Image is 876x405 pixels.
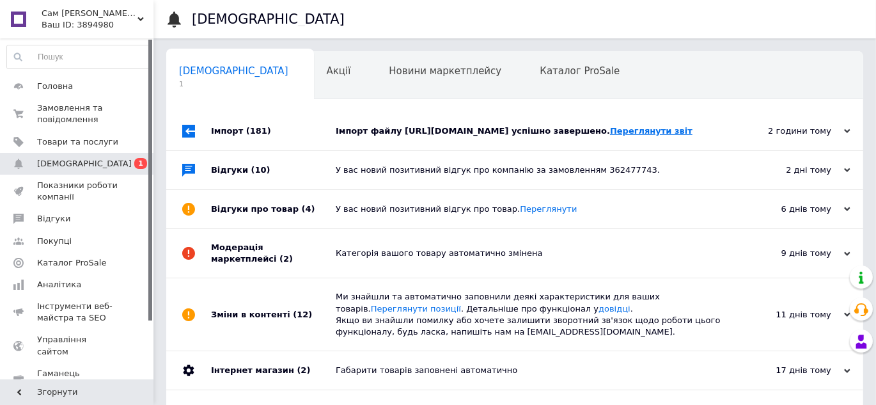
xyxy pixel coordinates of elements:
div: Імпорт [211,112,336,150]
span: Аналітика [37,279,81,290]
input: Пошук [7,45,150,68]
span: [DEMOGRAPHIC_DATA] [179,65,288,77]
span: (2) [279,254,293,264]
span: Каталог ProSale [37,257,106,269]
span: Відгуки [37,213,70,225]
div: Ваш ID: 3894980 [42,19,153,31]
span: 1 [179,79,288,89]
span: [DEMOGRAPHIC_DATA] [37,158,132,170]
a: Переглянути звіт [610,126,692,136]
span: Управління сайтом [37,334,118,357]
div: 9 днів тому [723,248,850,259]
span: (12) [293,310,312,319]
div: Зміни в контенті [211,278,336,351]
div: У вас новий позитивний відгук про товар. [336,203,723,215]
div: Модерація маркетплейсі [211,229,336,278]
div: 2 дні тому [723,164,850,176]
div: 6 днів тому [723,203,850,215]
span: Гаманець компанії [37,368,118,391]
a: Переглянути [520,204,577,214]
span: Покупці [37,235,72,247]
a: Переглянути позиції [371,304,461,314]
span: Товари та послуги [37,136,118,148]
span: Головна [37,81,73,92]
div: 2 години тому [723,125,850,137]
span: (4) [302,204,315,214]
span: Замовлення та повідомлення [37,102,118,125]
a: довідці [598,304,630,314]
div: У вас новий позитивний відгук про компанію за замовленням 362477743. [336,164,723,176]
span: (181) [246,126,271,136]
span: Сам Собі БензоМайстер ⚙️ [42,8,137,19]
div: Імпорт файлу [URL][DOMAIN_NAME] успішно завершено. [336,125,723,137]
div: 17 днів тому [723,365,850,376]
span: Показники роботи компанії [37,180,118,203]
span: Акції [327,65,351,77]
div: Габарити товарів заповнені автоматично [336,365,723,376]
span: Новини маркетплейсу [389,65,501,77]
div: Відгуки про товар [211,190,336,228]
span: (2) [297,365,310,375]
div: Відгуки [211,151,336,189]
div: Ми знайшли та автоматично заповнили деякі характеристики для ваших товарів. . Детальніше про функ... [336,291,723,338]
span: Каталог ProSale [540,65,620,77]
h1: [DEMOGRAPHIC_DATA] [192,12,345,27]
div: 11 днів тому [723,309,850,321]
span: Інструменти веб-майстра та SEO [37,301,118,324]
div: Інтернет магазин [211,351,336,390]
div: Категорія вашого товару автоматично змінена [336,248,723,259]
span: (10) [251,165,270,175]
span: 1 [134,158,147,169]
